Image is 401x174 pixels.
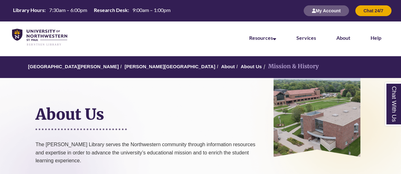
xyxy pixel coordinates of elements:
h1: About Us [36,80,264,127]
th: Research Desk: [91,7,130,14]
a: About Us [241,64,262,69]
button: Chat 24/7 [355,5,391,16]
a: Help [371,35,381,41]
a: [PERSON_NAME][GEOGRAPHIC_DATA] [125,64,215,69]
span: 9:00am – 1:00pm [133,7,171,13]
a: Chat 24/7 [355,8,391,13]
a: Services [296,35,316,41]
a: Resources [249,35,276,41]
a: About [336,35,350,41]
img: UNWSP Library Logo [12,29,67,46]
a: Hours Today [10,7,173,15]
a: [GEOGRAPHIC_DATA][PERSON_NAME] [28,64,119,69]
th: Library Hours: [10,7,47,14]
li: Mission & History [262,62,319,71]
button: My Account [304,5,349,16]
a: About [221,64,235,69]
a: My Account [304,8,349,13]
span: 7:30am – 6:00pm [49,7,87,13]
